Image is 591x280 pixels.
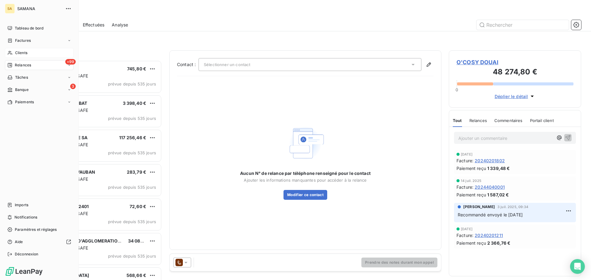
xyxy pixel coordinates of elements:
span: Aucun N° de relance par téléphone renseigné pour le contact [240,170,371,176]
span: 34 082,75 € [128,238,154,243]
span: Tâches [15,75,28,80]
span: Facture : [456,232,473,239]
span: prévue depuis 535 jours [108,185,156,190]
span: Analyse [112,22,128,28]
span: Notifications [14,215,37,220]
span: [DATE] [461,227,472,231]
img: Logo LeanPay [5,266,43,276]
button: Prendre des notes durant mon appel [361,258,437,267]
span: 117 256,46 € [119,135,146,140]
span: SAMANA [17,6,62,11]
span: 14 juil. 2025 [461,179,481,183]
span: Paiement reçu [456,240,486,246]
span: 2 366,76 € [487,240,511,246]
span: prévue depuis 535 jours [108,150,156,155]
span: prévue depuis 535 jours [108,219,156,224]
span: [DATE] [461,152,472,156]
span: Effectuées [83,22,105,28]
span: 20240201802 [475,157,505,164]
span: Aide [15,239,23,245]
span: Paiements [15,99,34,105]
span: [PERSON_NAME] [463,204,495,210]
span: 3 [70,84,76,89]
span: Paramètres et réglages [15,227,57,232]
span: 3 398,40 € [123,101,147,106]
div: grid [30,60,162,280]
div: Open Intercom Messenger [570,259,585,274]
a: Aide [5,237,74,247]
span: prévue depuis 535 jours [108,116,156,121]
span: 0 [456,87,458,92]
span: 1 339,48 € [487,165,510,172]
span: Facture : [456,184,473,190]
span: 72,60 € [130,204,146,209]
span: Tout [453,118,462,123]
span: Sélectionner un contact [204,62,250,67]
span: prévue depuis 535 jours [108,81,156,86]
input: Rechercher [476,20,569,30]
span: 568,66 € [127,273,146,278]
span: prévue depuis 535 jours [108,254,156,258]
span: 1 587,02 € [487,191,509,198]
span: Banque [15,87,29,93]
button: Modifier ce contact [283,190,327,200]
span: Imports [15,202,28,208]
span: Commentaires [494,118,523,123]
span: Ajouter les informations manquantes pour accéder à la relance [244,178,367,183]
span: Paiement reçu [456,191,486,198]
span: Déconnexion [15,251,38,257]
span: 20240201211 [475,232,503,239]
h3: 48 274,80 € [456,66,573,79]
span: 20244040001 [475,184,505,190]
img: Empty state [286,124,325,163]
span: Tableau de bord [15,26,43,31]
span: Factures [15,38,31,43]
span: Paiement reçu [456,165,486,172]
span: Déplier le détail [495,93,528,100]
button: Déplier le détail [493,93,537,100]
span: Recommandé envoyé le [DATE] [458,212,523,217]
span: 745,80 € [127,66,146,71]
label: Contact : [177,61,199,68]
span: 3 juil. 2025, 09:34 [497,205,528,209]
span: Portail client [530,118,554,123]
div: SA [5,4,15,14]
span: 283,79 € [127,169,146,175]
span: Facture : [456,157,473,164]
span: Relances [469,118,487,123]
span: Clients [15,50,27,56]
span: Relances [15,62,31,68]
span: +99 [65,59,76,65]
span: O'COSY DOUAI [456,58,573,66]
span: COMMUNAUTE D'AGGLOMERATION DE LA PORTE DU [43,238,157,243]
